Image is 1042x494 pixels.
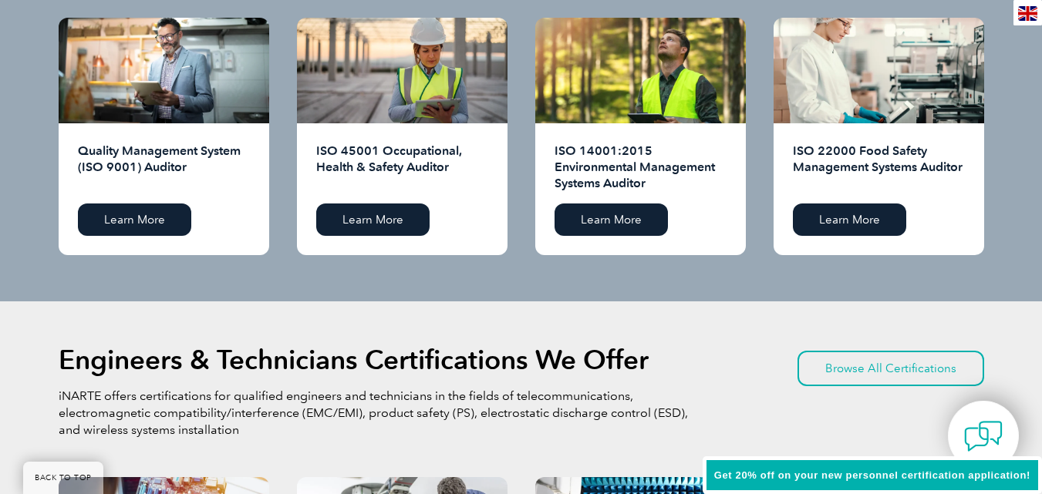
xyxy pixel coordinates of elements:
[23,462,103,494] a: BACK TO TOP
[1018,6,1037,21] img: en
[798,351,984,386] a: Browse All Certifications
[78,143,250,192] h2: Quality Management System (ISO 9001) Auditor
[316,143,488,192] h2: ISO 45001 Occupational, Health & Safety Auditor
[714,469,1030,481] span: Get 20% off on your new personnel certification application!
[555,143,727,192] h2: ISO 14001:2015 Environmental Management Systems Auditor
[793,203,906,236] a: Learn More
[78,203,191,236] a: Learn More
[59,388,691,439] p: iNARTE offers certifications for qualified engineers and technicians in the fields of telecommuni...
[555,203,668,236] a: Learn More
[316,203,430,236] a: Learn More
[793,143,965,192] h2: ISO 22000 Food Safety Management Systems Auditor
[964,417,1003,455] img: contact-chat.png
[59,348,649,372] h2: Engineers & Technicians Certifications We Offer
